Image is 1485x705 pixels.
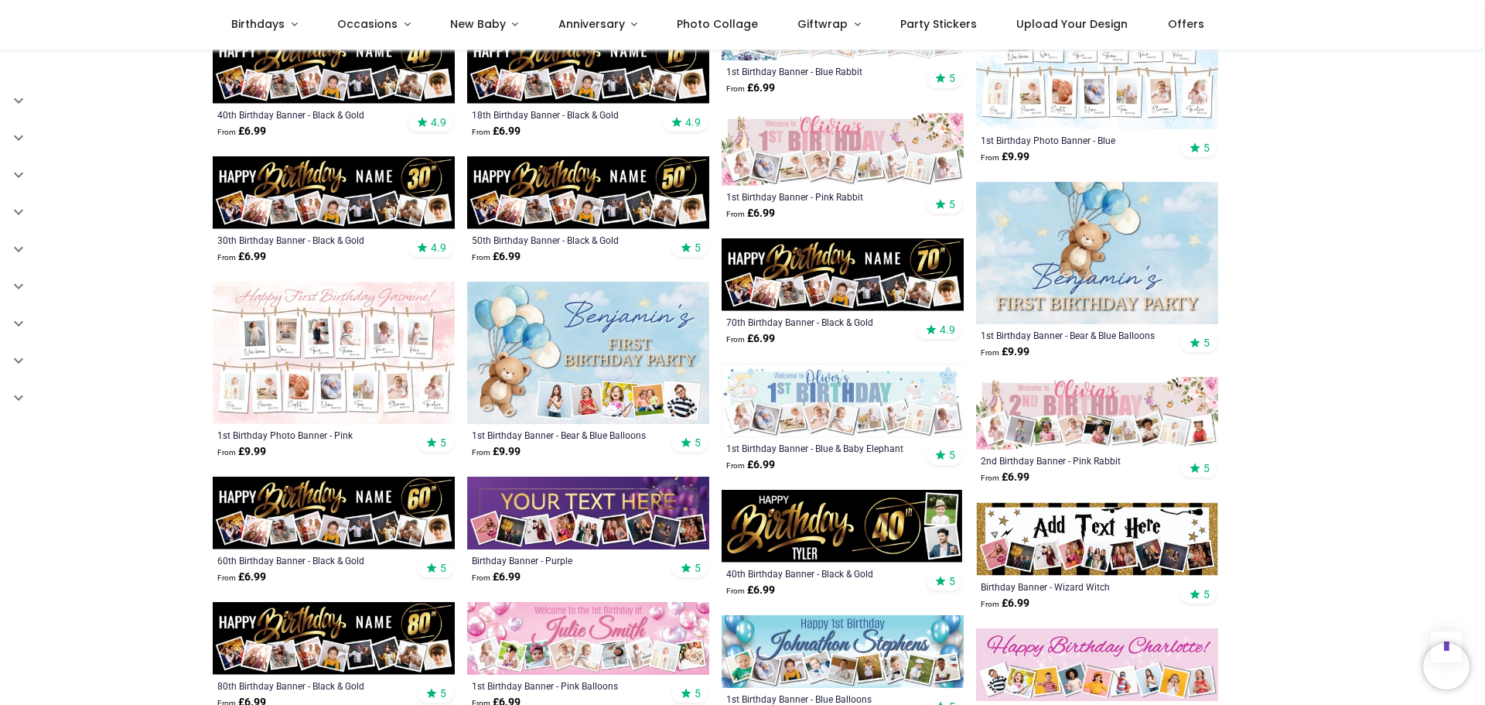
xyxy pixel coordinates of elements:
[472,249,521,265] strong: £ 6.99
[981,329,1167,341] a: 1st Birthday Banner - Bear & Blue Balloons
[472,108,658,121] a: 18th Birthday Banner - Black & Gold
[472,124,521,139] strong: £ 6.99
[981,348,999,357] span: From
[431,241,446,255] span: 4.9
[949,71,955,85] span: 5
[217,554,404,566] a: 60th Birthday Banner - Black & Gold
[726,210,745,218] span: From
[467,602,709,675] img: Personalised 1st Birthday Banner - Pink Balloons - Custom Name & 9 Photo Upload
[1423,643,1470,690] iframe: Brevo live chat
[726,65,913,77] a: 1st Birthday Banner - Blue Rabbit
[949,448,955,462] span: 5
[467,282,709,424] img: Personalised 1st Birthday Backdrop Banner - Bear & Blue Balloons - Custom Text & 4 Photos
[726,567,913,580] div: 40th Birthday Banner - Black & Gold
[981,474,999,482] span: From
[337,16,398,32] span: Occasions
[976,628,1218,701] img: Personalised Happy Birthday Banner - Pink Party - 9 Photo Upload
[726,190,913,203] div: 1st Birthday Banner - Pink Rabbit
[467,31,709,104] img: Personalised Happy 18th Birthday Banner - Black & Gold - Custom Name & 9 Photo Upload
[217,234,404,246] a: 30th Birthday Banner - Black & Gold
[1203,336,1210,350] span: 5
[726,693,913,705] a: 1st Birthday Banner - Blue Balloons
[981,470,1029,485] strong: £ 6.99
[722,364,964,437] img: Personalised Happy 1st Birthday Banner - Blue & Baby Elephant - Custom Name & 9 Photo Upload
[467,156,709,229] img: Personalised Happy 50th Birthday Banner - Black & Gold - Custom Name & 9 Photo Upload
[1203,587,1210,601] span: 5
[472,234,658,246] div: 50th Birthday Banner - Black & Gold
[213,477,455,549] img: Personalised Happy 60th Birthday Banner - Black & Gold - Custom Name & 9 Photo Upload
[558,16,625,32] span: Anniversary
[981,600,999,608] span: From
[472,253,490,262] span: From
[677,16,758,32] span: Photo Collage
[231,16,285,32] span: Birthdays
[217,249,266,265] strong: £ 6.99
[695,561,701,575] span: 5
[695,436,701,450] span: 5
[467,477,709,549] img: Personalised Happy Birthday Banner - Purple - 9 Photo Upload
[722,113,964,186] img: Personalised Happy 1st Birthday Banner - Pink Rabbit - Custom Name & 9 Photo Upload
[213,31,455,104] img: Personalised Happy 40th Birthday Banner - Black & Gold - Custom Name & 9 Photo Upload
[981,580,1167,593] a: Birthday Banner - Wizard Witch
[472,429,658,441] a: 1st Birthday Banner - Bear & Blue Balloons
[472,554,658,566] a: Birthday Banner - Purple
[217,429,404,441] a: 1st Birthday Photo Banner - Pink
[472,679,658,692] a: 1st Birthday Banner - Pink Balloons
[695,241,701,255] span: 5
[1203,141,1210,155] span: 5
[217,570,266,585] strong: £ 6.99
[976,182,1218,324] img: Personalised 1st Birthday Backdrop Banner - Bear & Blue Balloons - Add Text
[213,602,455,675] img: Personalised Happy 80th Birthday Banner - Black & Gold - Custom Name & 9 Photo Upload
[949,197,955,211] span: 5
[440,561,446,575] span: 5
[431,115,446,129] span: 4.9
[726,583,775,598] strong: £ 6.99
[949,574,955,588] span: 5
[472,570,521,585] strong: £ 6.99
[981,596,1029,611] strong: £ 6.99
[213,156,455,229] img: Personalised Happy 30th Birthday Banner - Black & Gold - Custom Name & 9 Photo Upload
[900,16,977,32] span: Party Stickers
[726,442,913,454] a: 1st Birthday Banner - Blue & Baby Elephant
[981,134,1167,146] a: 1st Birthday Photo Banner - Blue
[217,573,236,582] span: From
[472,448,490,457] span: From
[981,454,1167,467] a: 2nd Birthday Banner - Pink Rabbit
[440,686,446,700] span: 5
[440,436,446,450] span: 5
[726,461,745,470] span: From
[726,316,913,328] a: 70th Birthday Banner - Black & Gold
[976,377,1218,450] img: Personalised Happy 2nd Birthday Banner - Pink Rabbit - Custom Name & 9 Photo Upload
[695,686,701,700] span: 5
[976,502,1218,576] img: Personalised Happy Birthday Banner - Wizard Witch - 9 Photo Upload
[722,490,964,563] img: Personalised Happy 40th Birthday Banner - Black & Gold - Custom Name & 2 Photo Upload
[726,587,745,595] span: From
[722,615,964,688] img: Personalised 1st Birthday Banner - Blue Balloons - Custom Name & 9 Photo Upload
[726,80,775,96] strong: £ 6.99
[217,124,266,139] strong: £ 6.99
[217,108,404,121] a: 40th Birthday Banner - Black & Gold
[981,153,999,162] span: From
[685,115,701,129] span: 4.9
[940,323,955,337] span: 4.9
[217,679,404,692] a: 80th Birthday Banner - Black & Gold
[726,331,775,347] strong: £ 6.99
[1016,16,1128,32] span: Upload Your Design
[797,16,848,32] span: Giftwrap
[726,335,745,344] span: From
